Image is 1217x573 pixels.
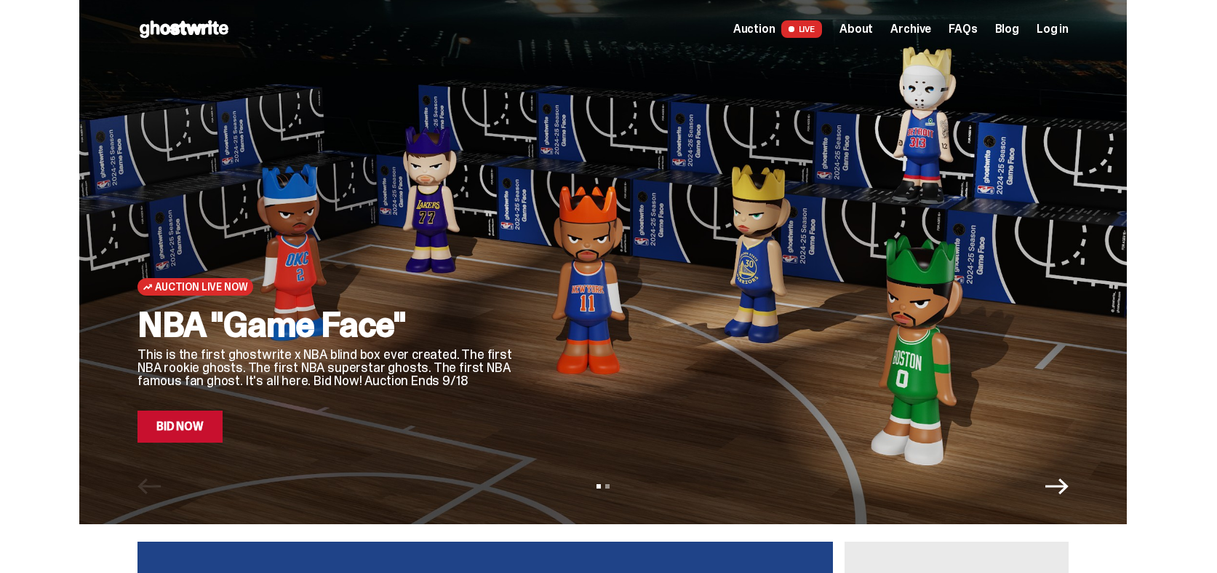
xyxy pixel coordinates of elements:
a: FAQs [949,23,977,35]
a: Bid Now [137,411,223,443]
a: Archive [890,23,931,35]
a: About [839,23,873,35]
a: Auction LIVE [733,20,822,38]
span: LIVE [781,20,823,38]
span: Auction [733,23,775,35]
button: View slide 2 [605,484,610,489]
h2: NBA "Game Face" [137,307,516,342]
button: Next [1045,475,1069,498]
span: Auction Live Now [155,281,247,293]
p: This is the first ghostwrite x NBA blind box ever created. The first NBA rookie ghosts. The first... [137,348,516,387]
a: Log in [1037,23,1069,35]
a: Blog [995,23,1019,35]
button: View slide 1 [596,484,601,489]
